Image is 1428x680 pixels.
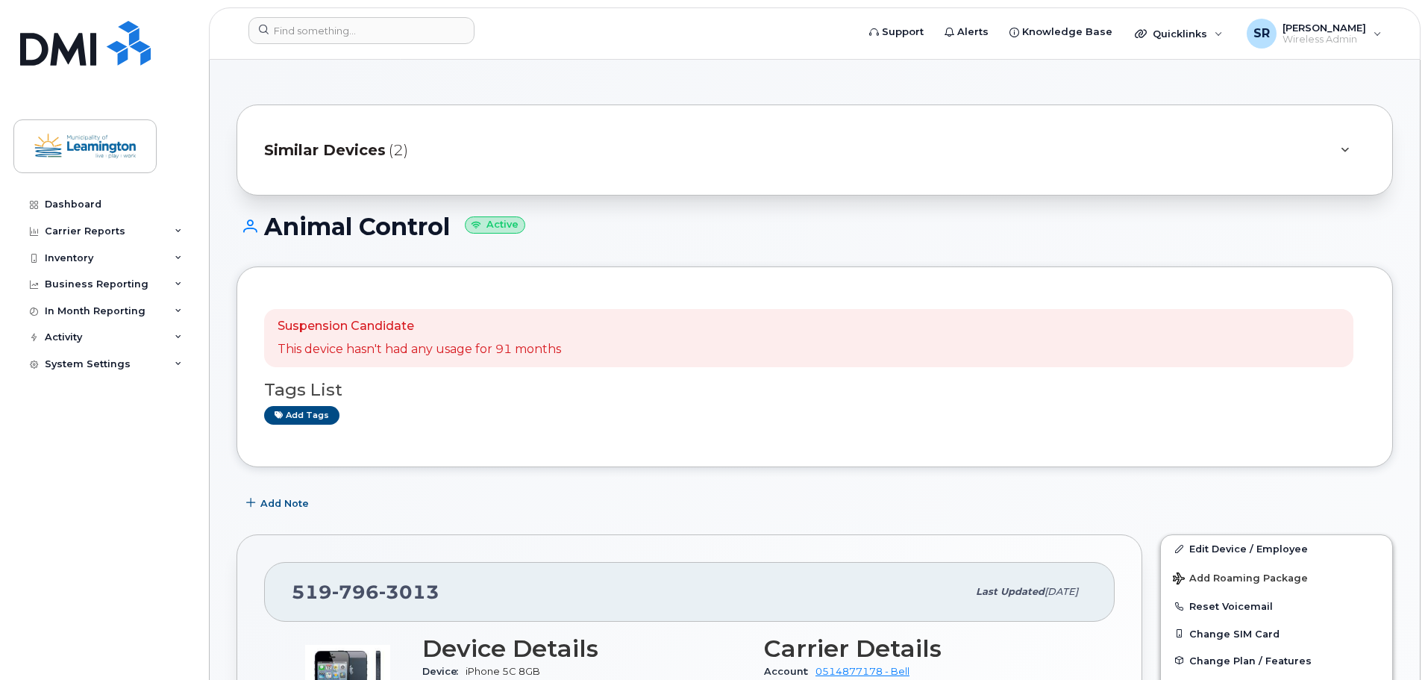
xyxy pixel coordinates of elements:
[422,635,746,662] h3: Device Details
[976,586,1045,597] span: Last updated
[264,406,339,425] a: Add tags
[1045,586,1078,597] span: [DATE]
[292,581,439,603] span: 519
[264,140,386,161] span: Similar Devices
[389,140,408,161] span: (2)
[237,213,1393,240] h1: Animal Control
[465,216,525,234] small: Active
[764,666,815,677] span: Account
[1161,647,1392,674] button: Change Plan / Features
[264,381,1365,399] h3: Tags List
[1161,593,1392,620] button: Reset Voicemail
[278,318,561,335] p: Suspension Candidate
[1161,535,1392,562] a: Edit Device / Employee
[815,666,909,677] a: 0514877178 - Bell
[1189,655,1312,666] span: Change Plan / Features
[260,496,309,511] span: Add Note
[278,341,561,358] p: This device hasn't had any usage for 91 months
[332,581,379,603] span: 796
[1161,620,1392,647] button: Change SIM Card
[764,635,1088,662] h3: Carrier Details
[1173,573,1308,587] span: Add Roaming Package
[466,666,540,677] span: iPhone 5C 8GB
[237,490,322,517] button: Add Note
[1161,562,1392,593] button: Add Roaming Package
[422,666,466,677] span: Device
[379,581,439,603] span: 3013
